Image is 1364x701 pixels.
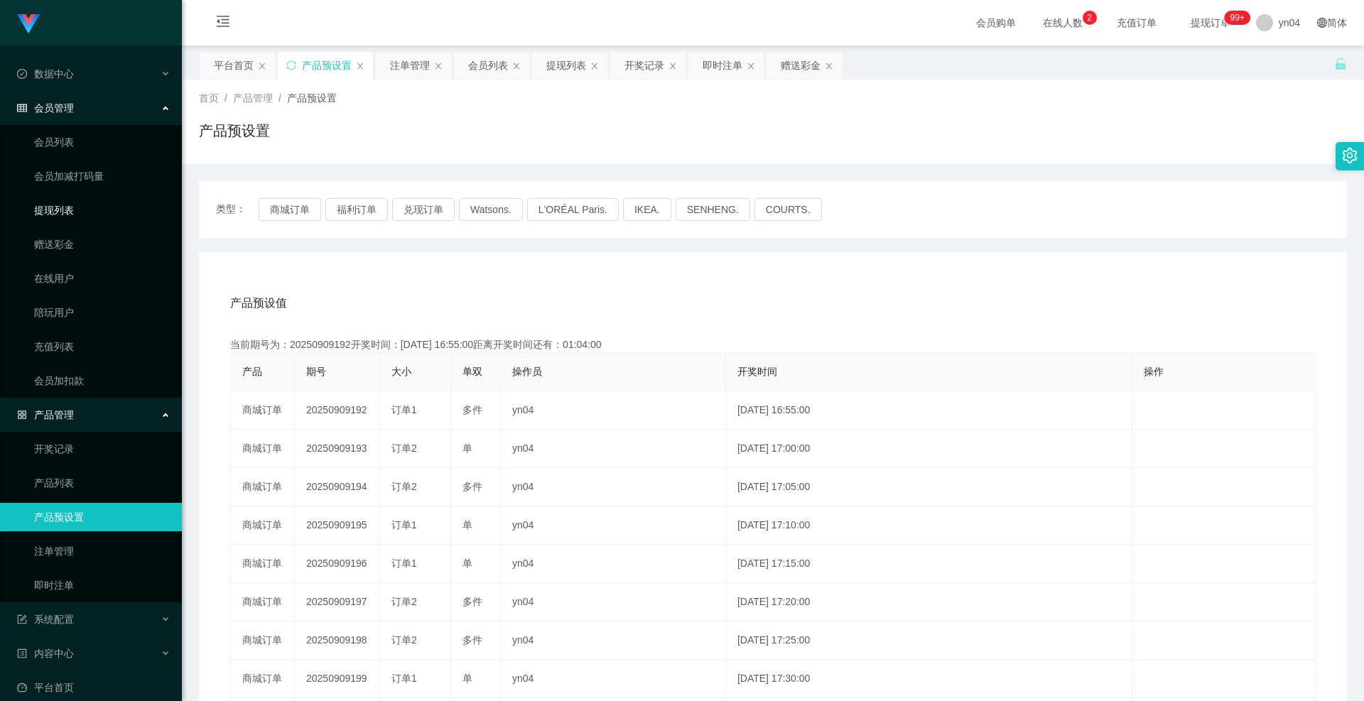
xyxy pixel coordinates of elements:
[726,430,1132,468] td: [DATE] 17:00:00
[391,404,417,415] span: 订单1
[1334,58,1347,70] i: 图标: unlock
[391,596,417,607] span: 订单2
[468,52,508,79] div: 会员列表
[726,391,1132,430] td: [DATE] 16:55:00
[34,264,170,293] a: 在线用户
[34,571,170,599] a: 即时注单
[214,52,254,79] div: 平台首页
[278,92,281,104] span: /
[306,366,326,377] span: 期号
[462,519,472,531] span: 单
[17,14,40,34] img: logo.9652507e.png
[462,596,482,607] span: 多件
[392,198,455,221] button: 兑现订单
[295,391,380,430] td: 20250909192
[391,519,417,531] span: 订单1
[302,52,352,79] div: 产品预设置
[462,634,482,646] span: 多件
[669,62,677,70] i: 图标: close
[1342,148,1358,163] i: 图标: setting
[231,468,295,506] td: 商城订单
[391,673,417,684] span: 订单1
[434,62,443,70] i: 图标: close
[726,545,1132,583] td: [DATE] 17:15:00
[295,430,380,468] td: 20250909193
[391,442,417,454] span: 订单2
[34,537,170,565] a: 注单管理
[1036,18,1090,28] span: 在线人数
[231,430,295,468] td: 商城订单
[512,366,542,377] span: 操作员
[501,545,726,583] td: yn04
[754,198,822,221] button: COURTS.
[501,391,726,430] td: yn04
[527,198,619,221] button: L'ORÉAL Paris.
[34,332,170,361] a: 充值列表
[825,62,833,70] i: 图标: close
[34,435,170,463] a: 开奖记录
[512,62,521,70] i: 图标: close
[391,634,417,646] span: 订单2
[747,62,755,70] i: 图标: close
[17,410,27,420] i: 图标: appstore-o
[34,128,170,156] a: 会员列表
[546,52,586,79] div: 提现列表
[624,52,664,79] div: 开奖记录
[391,558,417,569] span: 订单1
[295,660,380,698] td: 20250909199
[34,366,170,395] a: 会员加扣款
[676,198,750,221] button: SENHENG.
[34,162,170,190] a: 会员加减打码量
[391,481,417,492] span: 订单2
[1083,11,1097,25] sup: 2
[224,92,227,104] span: /
[34,230,170,259] a: 赠送彩金
[623,198,671,221] button: IKEA.
[501,468,726,506] td: yn04
[17,102,74,114] span: 会员管理
[1144,366,1164,377] span: 操作
[242,366,262,377] span: 产品
[295,621,380,660] td: 20250909198
[501,583,726,621] td: yn04
[230,295,287,312] span: 产品预设值
[462,481,482,492] span: 多件
[17,614,27,624] i: 图标: form
[17,648,74,659] span: 内容中心
[17,614,74,625] span: 系统配置
[216,198,259,221] span: 类型：
[459,198,523,221] button: Watsons.
[356,62,364,70] i: 图标: close
[325,198,388,221] button: 福利订单
[1224,11,1250,25] sup: 276
[231,583,295,621] td: 商城订单
[590,62,599,70] i: 图标: close
[258,62,266,70] i: 图标: close
[17,69,27,79] i: 图标: check-circle-o
[462,442,472,454] span: 单
[737,366,777,377] span: 开奖时间
[391,366,411,377] span: 大小
[726,621,1132,660] td: [DATE] 17:25:00
[199,1,247,46] i: 图标: menu-fold
[726,583,1132,621] td: [DATE] 17:20:00
[233,92,273,104] span: 产品管理
[17,409,74,420] span: 产品管理
[231,621,295,660] td: 商城订单
[231,545,295,583] td: 商城订单
[462,558,472,569] span: 单
[462,366,482,377] span: 单双
[34,503,170,531] a: 产品预设置
[287,92,337,104] span: 产品预设置
[703,52,742,79] div: 即时注单
[501,430,726,468] td: yn04
[231,391,295,430] td: 商城订单
[501,621,726,660] td: yn04
[34,196,170,224] a: 提现列表
[17,68,74,80] span: 数据中心
[295,583,380,621] td: 20250909197
[199,92,219,104] span: 首页
[726,468,1132,506] td: [DATE] 17:05:00
[501,660,726,698] td: yn04
[726,660,1132,698] td: [DATE] 17:30:00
